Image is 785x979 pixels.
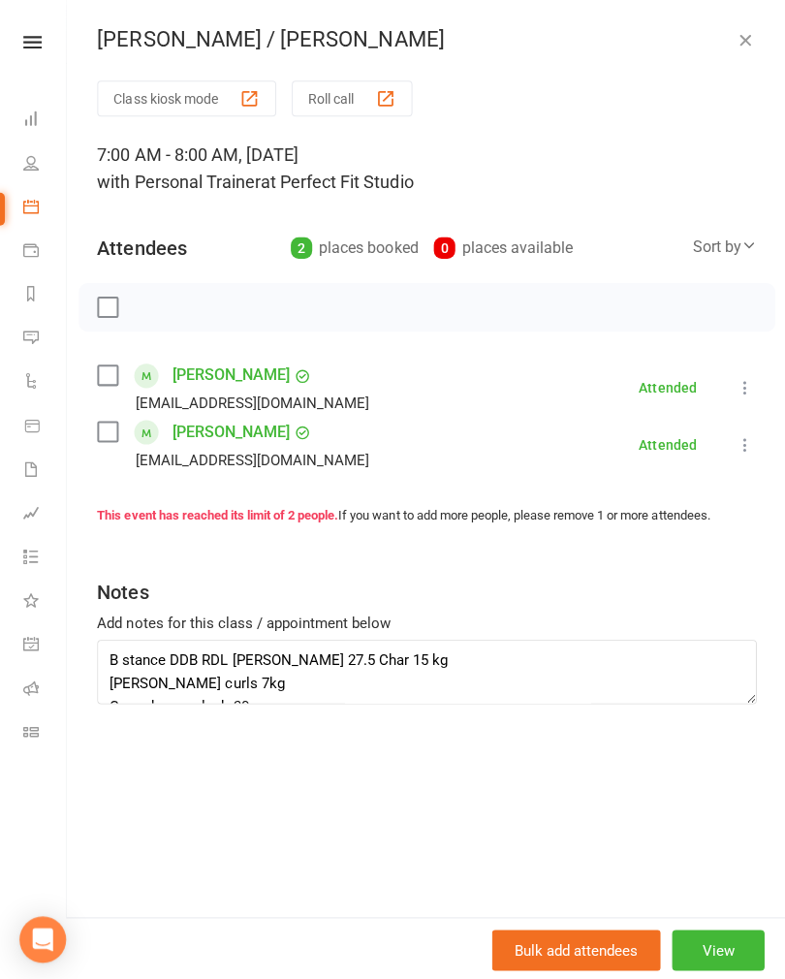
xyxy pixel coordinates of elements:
[172,359,289,390] a: [PERSON_NAME]
[23,186,67,230] a: Calendar
[97,577,148,604] div: Notes
[23,579,67,622] a: What's New
[23,99,67,142] a: Dashboard
[97,506,337,521] strong: This event has reached its limit of 2 people.
[97,234,186,261] div: Attendees
[23,710,67,753] a: Class kiosk mode
[23,622,67,666] a: General attendance kiosk mode
[97,171,260,191] span: with Personal Trainer
[97,504,754,524] div: If you want to add more people, please remove 1 or more attendees.
[97,141,754,195] div: 7:00 AM - 8:00 AM, [DATE]
[637,380,694,394] div: Attended
[490,927,658,967] button: Bulk add attendees
[23,491,67,535] a: Assessments
[637,436,694,450] div: Attended
[135,446,368,471] div: [EMAIL_ADDRESS][DOMAIN_NAME]
[23,142,67,186] a: People
[135,390,368,415] div: [EMAIL_ADDRESS][DOMAIN_NAME]
[23,666,67,710] a: Roll call kiosk mode
[19,913,66,960] div: Open Intercom Messenger
[290,237,311,258] div: 2
[432,237,454,258] div: 0
[97,610,754,633] div: Add notes for this class / appointment below
[172,415,289,446] a: [PERSON_NAME]
[690,234,754,259] div: Sort by
[670,927,762,967] button: View
[66,27,785,52] div: [PERSON_NAME] / [PERSON_NAME]
[432,234,571,261] div: places available
[23,404,67,448] a: Product Sales
[260,171,412,191] span: at Perfect Fit Studio
[290,234,417,261] div: places booked
[97,80,275,116] button: Class kiosk mode
[291,80,411,116] button: Roll call
[23,273,67,317] a: Reports
[23,230,67,273] a: Payments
